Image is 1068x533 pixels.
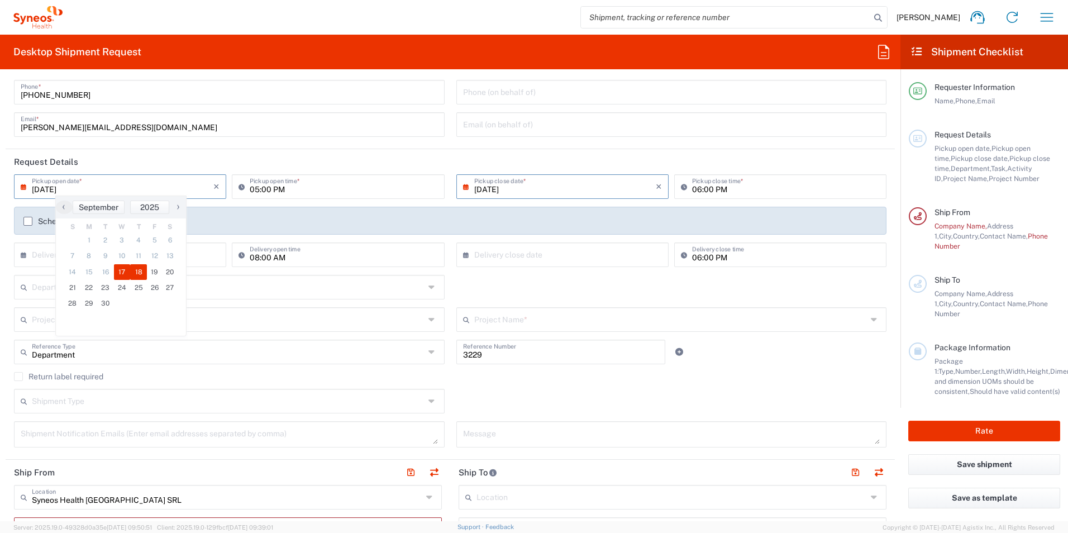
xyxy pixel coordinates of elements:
[980,299,1028,308] span: Contact Name,
[55,196,187,336] bs-datepicker-container: calendar
[953,299,980,308] span: Country,
[13,45,141,59] h2: Desktop Shipment Request
[459,467,497,478] h2: Ship To
[14,156,78,168] h2: Request Details
[81,232,98,248] span: 1
[955,97,977,105] span: Phone,
[897,12,960,22] span: [PERSON_NAME]
[73,201,125,214] button: September
[23,217,98,226] label: Schedule pickup
[14,372,103,381] label: Return label required
[81,296,98,311] span: 29
[935,275,960,284] span: Ship To
[114,248,131,264] span: 10
[908,488,1060,508] button: Save as template
[935,343,1010,352] span: Package Information
[64,221,81,232] th: weekday
[81,280,98,296] span: 22
[228,524,273,531] span: [DATE] 09:39:01
[935,357,963,375] span: Package 1:
[81,248,98,264] span: 8
[213,178,220,196] i: ×
[114,264,131,280] span: 17
[147,248,163,264] span: 12
[147,221,163,232] th: weekday
[97,232,114,248] span: 2
[55,200,72,213] span: ‹
[79,203,118,212] span: September
[97,264,114,280] span: 16
[939,299,953,308] span: City,
[130,264,147,280] span: 18
[97,248,114,264] span: 9
[107,524,152,531] span: [DATE] 09:50:51
[908,454,1060,475] button: Save shipment
[581,7,870,28] input: Shipment, tracking or reference number
[935,144,991,153] span: Pickup open date,
[953,232,980,240] span: Country,
[162,221,178,232] th: weekday
[114,221,131,232] th: weekday
[943,174,989,183] span: Project Name,
[157,524,273,531] span: Client: 2025.19.0-129fbcf
[935,130,991,139] span: Request Details
[97,280,114,296] span: 23
[991,164,1007,173] span: Task,
[64,264,81,280] span: 14
[130,221,147,232] th: weekday
[457,524,485,530] a: Support
[980,232,1028,240] span: Contact Name,
[162,264,178,280] span: 20
[13,524,152,531] span: Server: 2025.19.0-49328d0a35e
[910,45,1023,59] h2: Shipment Checklist
[935,208,970,217] span: Ship From
[81,221,98,232] th: weekday
[170,200,187,213] span: ›
[908,421,1060,441] button: Rate
[81,264,98,280] span: 15
[485,524,514,530] a: Feedback
[1027,367,1050,375] span: Height,
[130,201,169,214] button: 2025
[147,232,163,248] span: 5
[64,296,81,311] span: 28
[938,367,955,375] span: Type,
[162,232,178,248] span: 6
[97,296,114,311] span: 30
[130,248,147,264] span: 11
[56,201,186,214] bs-datepicker-navigation-view: ​ ​ ​
[970,387,1060,396] span: Should have valid content(s)
[955,367,982,375] span: Number,
[939,232,953,240] span: City,
[114,280,131,296] span: 24
[982,367,1006,375] span: Length,
[147,280,163,296] span: 26
[97,221,114,232] th: weekday
[951,164,991,173] span: Department,
[935,289,987,298] span: Company Name,
[130,232,147,248] span: 4
[14,467,55,478] h2: Ship From
[140,203,159,212] span: 2025
[64,248,81,264] span: 7
[162,280,178,296] span: 27
[977,97,995,105] span: Email
[114,232,131,248] span: 3
[935,222,987,230] span: Company Name,
[671,344,687,360] a: Add Reference
[169,201,186,214] button: ›
[935,97,955,105] span: Name,
[162,248,178,264] span: 13
[656,178,662,196] i: ×
[935,83,1015,92] span: Requester Information
[130,280,147,296] span: 25
[883,522,1055,532] span: Copyright © [DATE]-[DATE] Agistix Inc., All Rights Reserved
[989,174,1040,183] span: Project Number
[56,201,73,214] button: ‹
[147,264,163,280] span: 19
[64,280,81,296] span: 21
[1006,367,1027,375] span: Width,
[951,154,1009,163] span: Pickup close date,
